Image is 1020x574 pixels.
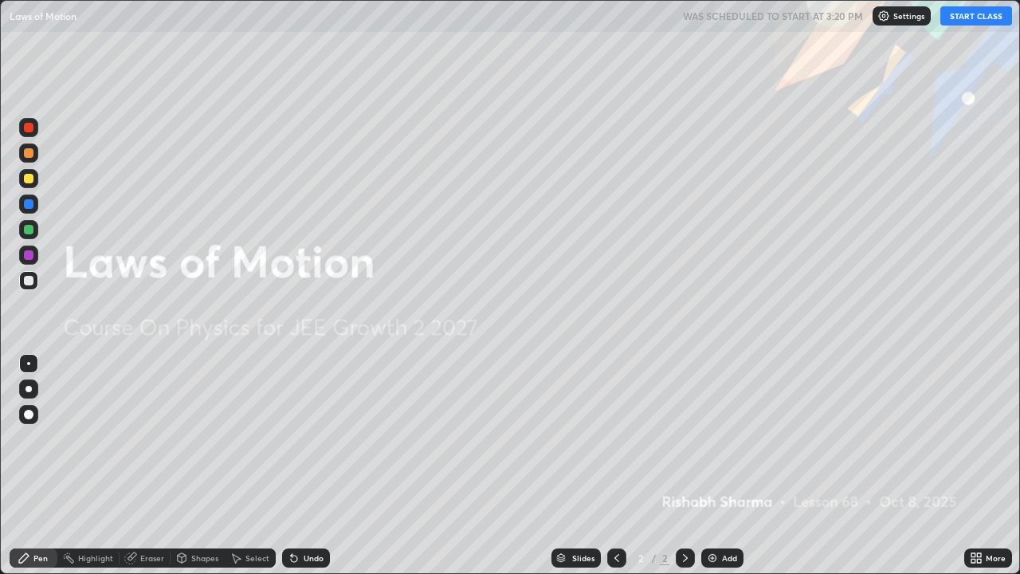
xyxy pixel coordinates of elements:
[986,554,1006,562] div: More
[877,10,890,22] img: class-settings-icons
[140,554,164,562] div: Eraser
[722,554,737,562] div: Add
[683,9,863,23] h5: WAS SCHEDULED TO START AT 3:20 PM
[652,553,657,563] div: /
[78,554,113,562] div: Highlight
[572,554,594,562] div: Slides
[191,554,218,562] div: Shapes
[660,551,669,565] div: 2
[33,554,48,562] div: Pen
[633,553,649,563] div: 2
[893,12,924,20] p: Settings
[10,10,76,22] p: Laws of Motion
[245,554,269,562] div: Select
[304,554,324,562] div: Undo
[706,552,719,564] img: add-slide-button
[940,6,1012,26] button: START CLASS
